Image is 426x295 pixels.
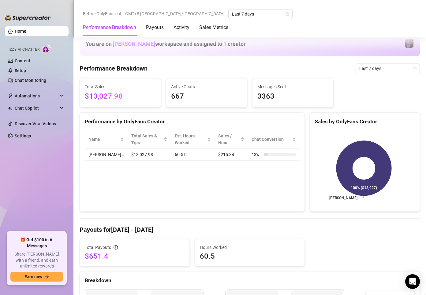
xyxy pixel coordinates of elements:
[86,41,246,47] h1: You are on workspace and assigned to creator
[128,149,171,161] td: $13,027.98
[9,47,39,53] span: Izzy AI Chatter
[15,121,56,126] a: Discover Viral Videos
[359,64,416,73] span: Last 7 days
[85,83,156,90] span: Total Sales
[114,245,118,249] span: info-circle
[171,149,215,161] td: 60.5 h
[8,106,12,110] img: Chat Copilot
[413,67,417,70] span: calendar
[218,133,239,146] span: Sales / Hour
[113,41,155,47] span: [PERSON_NAME]
[128,130,171,149] th: Total Sales & Tips
[85,91,156,102] span: $13,027.98
[42,44,51,53] img: AI Chatter
[15,133,31,138] a: Settings
[15,29,26,34] a: Home
[174,24,189,31] div: Activity
[8,93,13,98] span: thunderbolt
[146,24,164,31] div: Payouts
[215,149,248,161] td: $215.34
[88,136,119,143] span: Name
[232,9,289,19] span: Last 7 days
[252,151,261,158] span: 13 %
[5,15,51,21] img: logo-BBDzfeDw.svg
[85,130,128,149] th: Name
[199,24,228,31] div: Sales Metrics
[131,133,163,146] span: Total Sales & Tips
[252,136,291,143] span: Chat Conversion
[171,83,242,90] span: Active Chats
[257,83,328,90] span: Messages Sent
[215,130,248,149] th: Sales / Hour
[257,91,328,102] span: 3363
[10,237,63,249] span: 🎁 Get $100 in AI Messages
[171,91,242,102] span: 667
[405,39,413,48] img: Jaylie
[15,58,30,63] a: Content
[15,68,26,73] a: Setup
[405,274,420,289] div: Open Intercom Messenger
[83,24,136,31] div: Performance Breakdown
[83,9,121,18] span: Before OnlyFans cut
[200,244,300,251] span: Hours Worked
[329,196,360,200] text: [PERSON_NAME]…
[85,251,185,261] span: $651.4
[80,225,420,234] h4: Payouts for [DATE] - [DATE]
[85,149,128,161] td: [PERSON_NAME]…
[15,91,58,101] span: Automations
[15,78,46,83] a: Chat Monitoring
[80,64,148,73] h4: Performance Breakdown
[15,103,58,113] span: Chat Copilot
[10,251,63,269] span: Share [PERSON_NAME] with a friend, and earn unlimited rewards
[125,9,225,18] span: GMT+8 [GEOGRAPHIC_DATA]/[GEOGRAPHIC_DATA]
[85,118,300,126] div: Performance by OnlyFans Creator
[248,130,300,149] th: Chat Conversion
[223,41,226,47] span: 1
[10,272,63,282] button: Earn nowarrow-right
[175,133,206,146] div: Est. Hours Worked
[85,276,415,285] div: Breakdown
[85,244,111,251] span: Total Payouts
[286,12,289,16] span: calendar
[200,251,300,261] span: 60.5
[45,275,49,279] span: arrow-right
[315,118,415,126] div: Sales by OnlyFans Creator
[24,274,42,279] span: Earn now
